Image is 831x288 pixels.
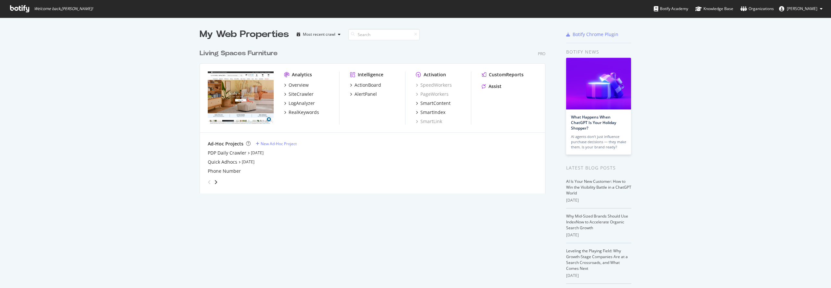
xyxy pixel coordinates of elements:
[208,159,237,165] a: Quick Adhocs
[261,141,297,146] div: New Ad-Hoc Project
[416,82,452,88] a: SpeedWorkers
[774,4,828,14] button: [PERSON_NAME]
[420,109,445,116] div: SmartIndex
[566,197,631,203] div: [DATE]
[416,118,442,125] a: SmartLink
[208,150,246,156] a: PDP Daily Crawler
[256,141,297,146] a: New Ad-Hoc Project
[424,71,446,78] div: Activation
[289,91,314,97] div: SiteCrawler
[294,29,343,40] button: Most recent crawl
[350,91,377,97] a: AlertPanel
[740,6,774,12] div: Organizations
[284,109,319,116] a: RealKeywords
[289,82,309,88] div: Overview
[208,168,241,174] a: Phone Number
[208,141,243,147] div: Ad-Hoc Projects
[416,100,451,106] a: SmartContent
[350,82,381,88] a: ActionBoard
[200,49,278,58] div: Living Spaces Furniture
[566,232,631,238] div: [DATE]
[416,109,445,116] a: SmartIndex
[284,100,315,106] a: LogAnalyzer
[566,213,628,231] a: Why Mid-Sized Brands Should Use IndexNow to Accelerate Organic Search Growth
[489,83,502,90] div: Assist
[200,41,551,194] div: grid
[538,51,545,56] div: Pro
[289,109,319,116] div: RealKeywords
[214,179,218,185] div: angle-right
[354,91,377,97] div: AlertPanel
[566,164,631,171] div: Latest Blog Posts
[34,6,93,11] span: Welcome back, [PERSON_NAME] !
[205,177,214,187] div: angle-left
[695,6,733,12] div: Knowledge Base
[200,49,280,58] a: Living Spaces Furniture
[571,114,616,131] a: What Happens When ChatGPT Is Your Holiday Shopper?
[242,159,254,165] a: [DATE]
[416,91,449,97] a: PageWorkers
[654,6,688,12] div: Botify Academy
[566,48,631,56] div: Botify news
[289,100,315,106] div: LogAnalyzer
[566,179,631,196] a: AI Is Your New Customer: How to Win the Visibility Battle in a ChatGPT World
[348,29,420,40] input: Search
[566,31,618,38] a: Botify Chrome Plugin
[482,71,524,78] a: CustomReports
[303,32,335,36] div: Most recent crawl
[571,134,626,150] div: AI agents don’t just influence purchase decisions — they make them. Is your brand ready?
[566,248,628,271] a: Leveling the Playing Field: Why Growth-Stage Companies Are at a Search Crossroads, and What Comes...
[292,71,312,78] div: Analytics
[251,150,264,156] a: [DATE]
[566,273,631,279] div: [DATE]
[284,82,309,88] a: Overview
[354,82,381,88] div: ActionBoard
[482,83,502,90] a: Assist
[787,6,817,11] span: Elizabeth Garcia
[284,91,314,97] a: SiteCrawler
[420,100,451,106] div: SmartContent
[208,71,274,124] img: livingspaces.com
[489,71,524,78] div: CustomReports
[200,28,289,41] div: My Web Properties
[358,71,383,78] div: Intelligence
[573,31,618,38] div: Botify Chrome Plugin
[566,58,631,109] img: What Happens When ChatGPT Is Your Holiday Shopper?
